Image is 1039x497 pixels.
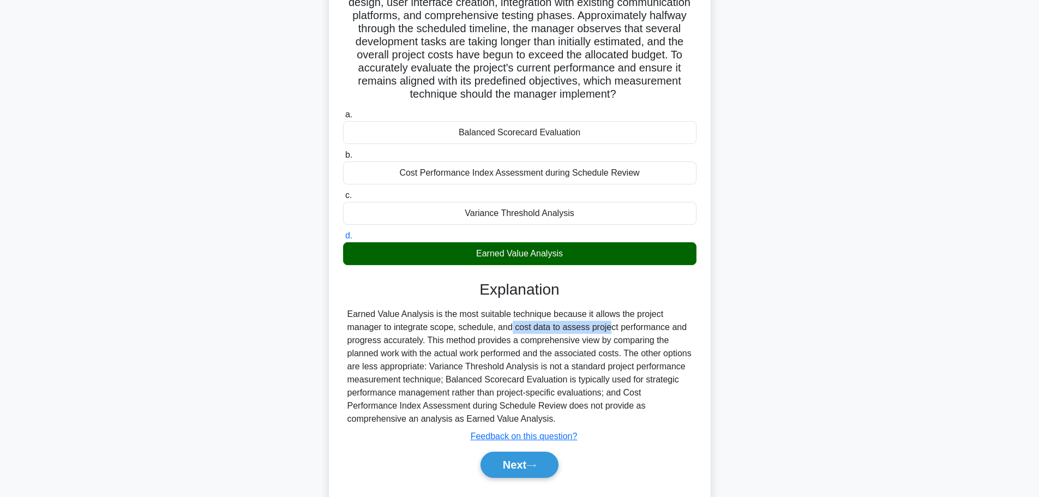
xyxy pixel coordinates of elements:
[347,308,692,426] div: Earned Value Analysis is the most suitable technique because it allows the project manager to int...
[343,202,696,225] div: Variance Threshold Analysis
[345,231,352,240] span: d.
[345,110,352,119] span: a.
[343,242,696,265] div: Earned Value Analysis
[343,121,696,144] div: Balanced Scorecard Evaluation
[481,452,558,478] button: Next
[345,190,352,200] span: c.
[345,150,352,159] span: b.
[350,280,690,299] h3: Explanation
[343,161,696,184] div: Cost Performance Index Assessment during Schedule Review
[471,432,578,441] a: Feedback on this question?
